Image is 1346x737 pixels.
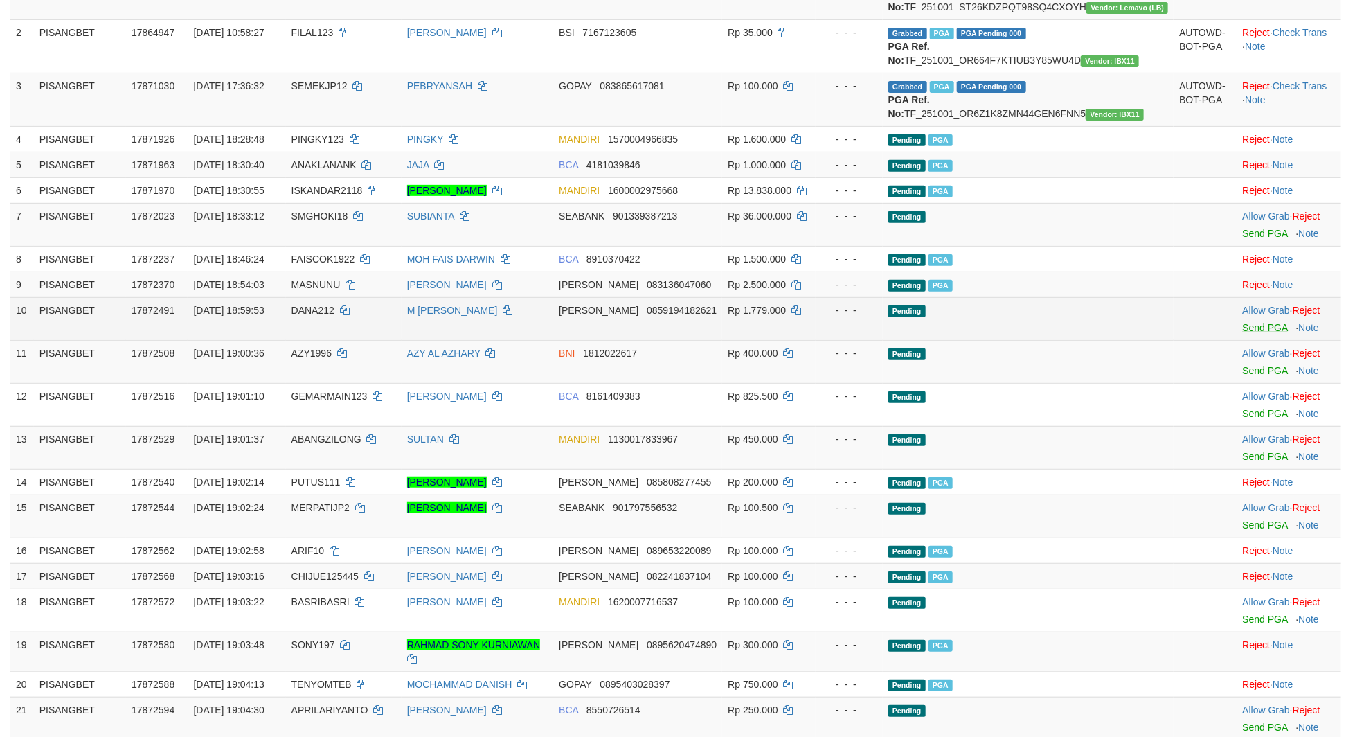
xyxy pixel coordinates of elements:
[1273,254,1293,265] a: Note
[1237,152,1342,177] td: ·
[34,426,126,469] td: PISANGBET
[928,571,953,583] span: Marked by avkrizkynain
[888,160,926,172] span: Pending
[957,81,1026,93] span: PGA Pending
[34,19,126,73] td: PISANGBET
[34,246,126,272] td: PISANGBET
[407,185,487,196] a: [PERSON_NAME]
[559,159,578,170] span: BCA
[1243,639,1271,650] a: Reject
[193,639,264,650] span: [DATE] 19:03:48
[583,348,637,359] span: Copy 1812022617 to clipboard
[34,73,126,126] td: PISANGBET
[1293,502,1320,513] a: Reject
[559,596,600,607] span: MANDIRI
[407,348,481,359] a: AZY AL AZHARY
[34,177,126,203] td: PISANGBET
[1243,211,1290,222] a: Allow Grab
[1243,679,1271,690] a: Reject
[1273,27,1327,38] a: Check Trans
[1243,520,1288,531] a: Send PGA
[821,501,877,515] div: - - -
[10,203,34,246] td: 7
[34,152,126,177] td: PISANGBET
[132,254,174,265] span: 17872237
[1243,322,1288,333] a: Send PGA
[1243,571,1271,582] a: Reject
[821,132,877,146] div: - - -
[34,538,126,563] td: PISANGBET
[559,279,638,290] span: [PERSON_NAME]
[1245,94,1266,105] a: Note
[608,596,678,607] span: Copy 1620007716537 to clipboard
[1298,228,1319,239] a: Note
[291,545,324,556] span: ARIF10
[728,545,778,556] span: Rp 100.000
[407,434,444,445] a: SULTAN
[1243,502,1293,513] span: ·
[888,280,926,292] span: Pending
[10,495,34,538] td: 15
[928,134,953,146] span: Marked by avkvina
[193,279,264,290] span: [DATE] 18:54:03
[1298,520,1319,531] a: Note
[34,126,126,152] td: PISANGBET
[608,434,678,445] span: Copy 1130017833967 to clipboard
[821,346,877,360] div: - - -
[821,303,877,317] div: - - -
[1243,254,1271,265] a: Reject
[1243,228,1288,239] a: Send PGA
[10,297,34,340] td: 10
[1237,495,1342,538] td: ·
[193,305,264,316] span: [DATE] 18:59:53
[888,186,926,197] span: Pending
[34,632,126,671] td: PISANGBET
[821,252,877,266] div: - - -
[1243,451,1288,462] a: Send PGA
[132,545,174,556] span: 17872562
[821,595,877,609] div: - - -
[193,80,264,91] span: [DATE] 17:36:32
[1237,538,1342,563] td: ·
[888,41,930,66] b: PGA Ref. No:
[407,391,487,402] a: [PERSON_NAME]
[1273,159,1293,170] a: Note
[1243,391,1290,402] a: Allow Grab
[559,27,575,38] span: BSI
[888,94,930,119] b: PGA Ref. No:
[728,159,786,170] span: Rp 1.000.000
[132,134,174,145] span: 17871926
[928,280,953,292] span: Marked by avkvina
[1243,365,1288,376] a: Send PGA
[407,545,487,556] a: [PERSON_NAME]
[888,391,926,403] span: Pending
[407,502,487,513] a: [PERSON_NAME]
[1243,80,1271,91] a: Reject
[1298,322,1319,333] a: Note
[1243,545,1271,556] a: Reject
[10,73,34,126] td: 3
[1298,451,1319,462] a: Note
[10,469,34,495] td: 14
[1243,279,1271,290] a: Reject
[888,211,926,223] span: Pending
[132,159,174,170] span: 17871963
[1243,434,1293,445] span: ·
[291,391,368,402] span: GEMARMAIN123
[600,80,664,91] span: Copy 083865617081 to clipboard
[728,434,778,445] span: Rp 450.000
[647,305,717,316] span: Copy 0859194182621 to clipboard
[193,391,264,402] span: [DATE] 19:01:10
[559,477,638,488] span: [PERSON_NAME]
[1237,632,1342,671] td: ·
[559,391,578,402] span: BCA
[1243,305,1293,316] span: ·
[559,502,604,513] span: SEABANK
[928,160,953,172] span: Marked by avkvina
[407,571,487,582] a: [PERSON_NAME]
[1243,434,1290,445] a: Allow Grab
[34,203,126,246] td: PISANGBET
[821,278,877,292] div: - - -
[728,571,778,582] span: Rp 100.000
[888,81,927,93] span: Grabbed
